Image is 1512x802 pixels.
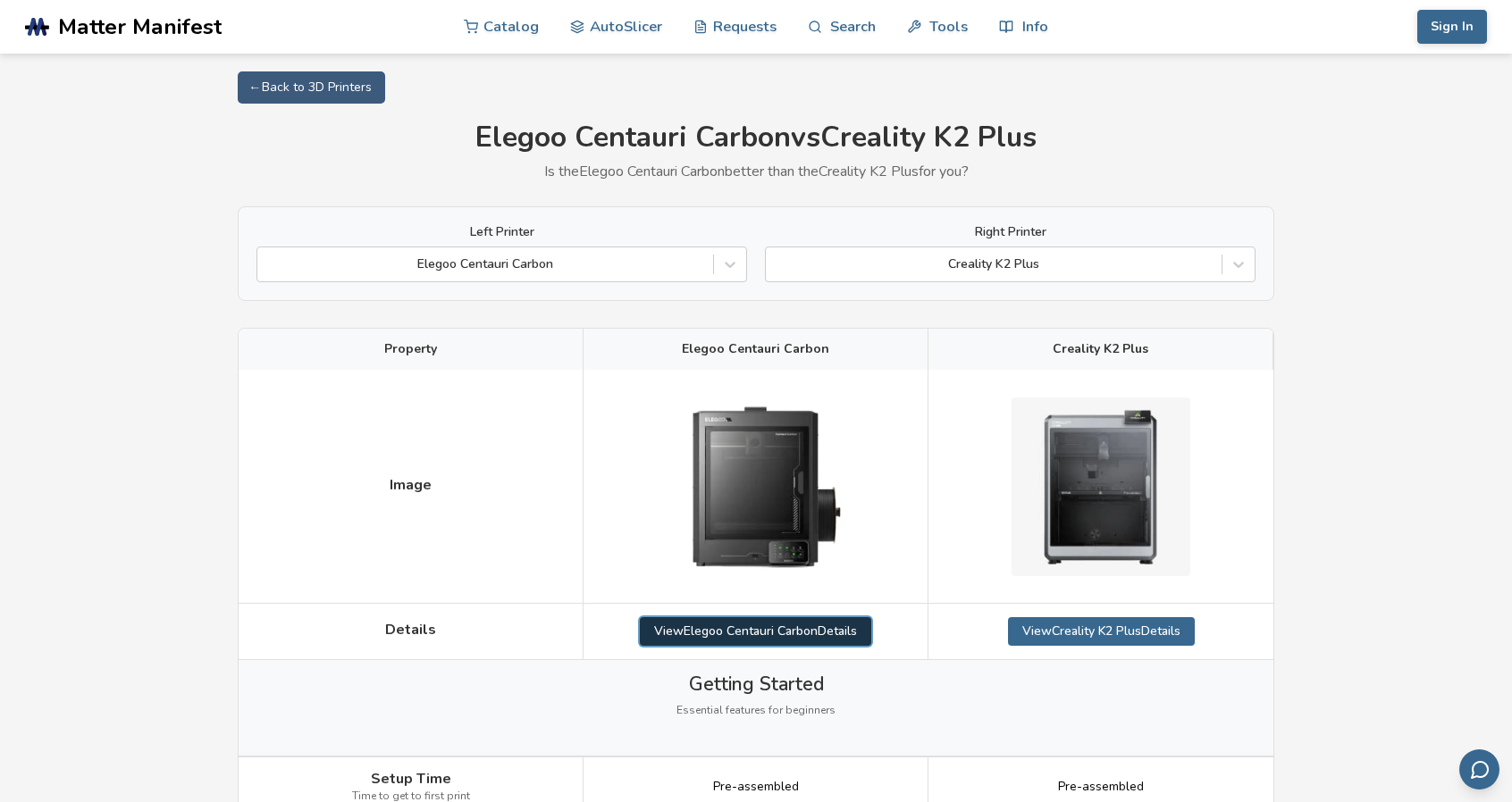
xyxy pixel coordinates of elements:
span: Matter Manifest [58,14,222,39]
button: Send feedback via email [1459,749,1499,789]
a: ← Back to 3D Printers [238,71,385,104]
span: Elegoo Centauri Carbon [682,342,829,356]
img: Creality K2 Plus [1012,397,1190,576]
label: Right Printer [765,225,1256,239]
span: Pre-assembled [1058,780,1144,794]
input: Elegoo Centauri Carbon [266,257,270,272]
span: Getting Started [689,673,824,695]
span: Essential features for beginners [676,705,836,717]
img: Elegoo Centauri Carbon [667,383,845,589]
button: Sign In [1417,10,1487,44]
label: Left Printer [256,225,747,239]
span: Property [384,342,437,356]
span: Creality K2 Plus [1053,342,1148,356]
input: Creality K2 Plus [775,257,778,272]
span: Details [385,622,436,638]
a: ViewElegoo Centauri CarbonDetails [640,617,871,646]
span: Setup Time [371,771,451,787]
p: Is the Elegoo Centauri Carbon better than the Creality K2 Plus for you? [238,163,1274,180]
h1: Elegoo Centauri Carbon vs Creality K2 Plus [238,121,1274,155]
span: Image [390,477,432,493]
span: Pre-assembled [713,780,799,794]
a: ViewCreality K2 PlusDetails [1008,617,1195,646]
